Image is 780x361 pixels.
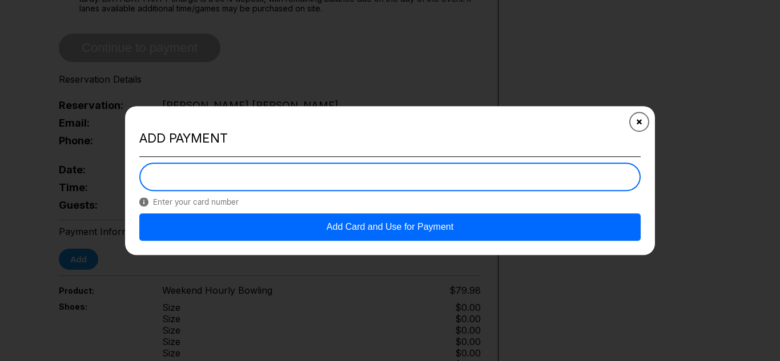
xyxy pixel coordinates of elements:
iframe: Secure card form [140,163,640,190]
span: Enter your card number [139,197,641,206]
h2: Add payment [139,131,641,146]
button: Add Card and Use for Payment [139,213,641,241]
button: Close [625,108,653,136]
div: Payment form [139,163,641,241]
